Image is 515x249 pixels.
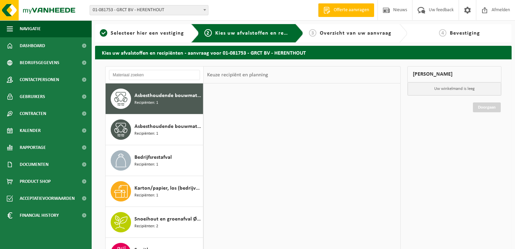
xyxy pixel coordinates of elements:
button: Karton/papier, los (bedrijven) Recipiënten: 1 [106,176,203,207]
span: Contracten [20,105,46,122]
span: Kalender [20,122,41,139]
span: Recipiënten: 1 [134,131,158,137]
span: Asbesthoudende bouwmaterialen cementgebonden (hechtgebonden) [134,92,201,100]
span: 01-081753 - GRCT BV - HERENTHOUT [90,5,208,15]
span: Dashboard [20,37,45,54]
span: Recipiënten: 1 [134,100,158,106]
span: Gebruikers [20,88,45,105]
iframe: chat widget [3,234,113,249]
span: Recipiënten: 1 [134,192,158,199]
p: Uw winkelmand is leeg [408,82,501,95]
span: Bedrijfsgegevens [20,54,59,71]
span: Bedrijfsrestafval [134,153,172,161]
span: Navigatie [20,20,41,37]
div: Keuze recipiënt en planning [204,66,272,83]
span: Snoeihout en groenafval Ø < 12 cm [134,215,201,223]
span: 2 [204,29,212,37]
span: Overzicht van uw aanvraag [320,31,391,36]
span: 01-081753 - GRCT BV - HERENTHOUT [90,5,208,15]
button: Snoeihout en groenafval Ø < 12 cm Recipiënten: 2 [106,207,203,238]
span: Documenten [20,156,49,173]
span: Financial History [20,207,59,224]
span: 1 [100,29,107,37]
input: Materiaal zoeken [109,70,200,80]
a: 1Selecteer hier een vestiging [98,29,186,37]
span: Contactpersonen [20,71,59,88]
span: Acceptatievoorwaarden [20,190,75,207]
span: Offerte aanvragen [332,7,371,14]
span: Recipiënten: 1 [134,161,158,168]
span: Asbesthoudende bouwmaterialen cementgebonden met isolatie(hechtgebonden) [134,122,201,131]
a: Offerte aanvragen [318,3,374,17]
span: Karton/papier, los (bedrijven) [134,184,201,192]
span: Rapportage [20,139,46,156]
span: Kies uw afvalstoffen en recipiënten [215,31,309,36]
span: 3 [309,29,316,37]
span: Product Shop [20,173,51,190]
h2: Kies uw afvalstoffen en recipiënten - aanvraag voor 01-081753 - GRCT BV - HERENTHOUT [95,46,512,59]
span: Recipiënten: 2 [134,223,158,230]
button: Asbesthoudende bouwmaterialen cementgebonden (hechtgebonden) Recipiënten: 1 [106,83,203,114]
span: Selecteer hier een vestiging [111,31,184,36]
div: [PERSON_NAME] [407,66,501,82]
span: 4 [439,29,446,37]
button: Asbesthoudende bouwmaterialen cementgebonden met isolatie(hechtgebonden) Recipiënten: 1 [106,114,203,145]
span: Bevestiging [450,31,480,36]
button: Bedrijfsrestafval Recipiënten: 1 [106,145,203,176]
a: Doorgaan [473,102,501,112]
